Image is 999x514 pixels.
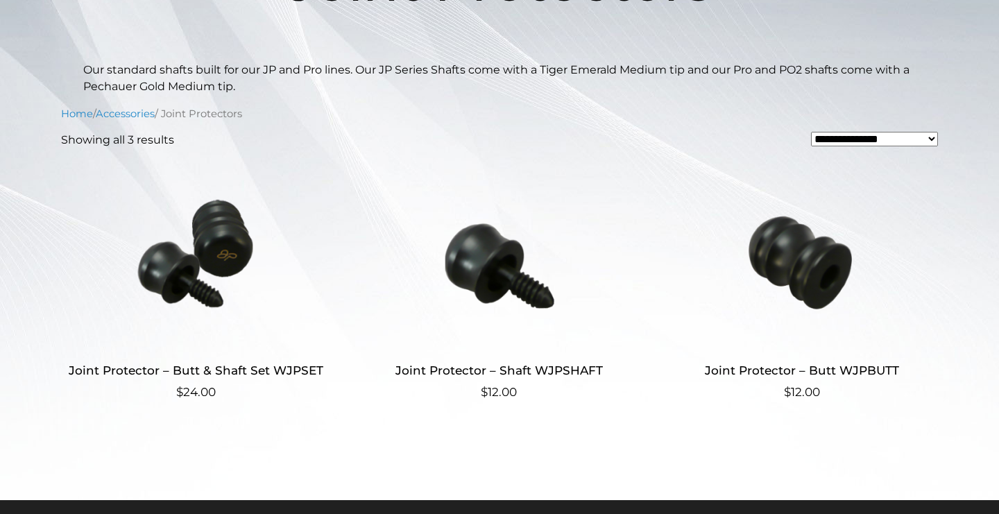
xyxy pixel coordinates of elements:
p: Our standard shafts built for our JP and Pro lines. Our JP Series Shafts come with a Tiger Emeral... [83,62,916,95]
a: Accessories [96,108,155,120]
bdi: 12.00 [784,385,820,399]
bdi: 24.00 [176,385,216,399]
h2: Joint Protector – Butt & Shaft Set WJPSET [61,358,331,384]
img: Joint Protector - Butt & Shaft Set WJPSET [61,160,331,347]
img: Joint Protector - Butt WJPBUTT [667,160,937,347]
a: Home [61,108,93,120]
select: Shop order [811,132,938,146]
h2: Joint Protector – Butt WJPBUTT [667,358,937,384]
a: Joint Protector – Shaft WJPSHAFT $12.00 [364,160,634,402]
a: Joint Protector – Butt & Shaft Set WJPSET $24.00 [61,160,331,402]
nav: Breadcrumb [61,106,938,121]
span: $ [481,385,488,399]
h2: Joint Protector – Shaft WJPSHAFT [364,358,634,384]
bdi: 12.00 [481,385,517,399]
span: $ [784,385,791,399]
a: Joint Protector – Butt WJPBUTT $12.00 [667,160,937,402]
img: Joint Protector - Shaft WJPSHAFT [364,160,634,347]
p: Showing all 3 results [61,132,174,148]
span: $ [176,385,183,399]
